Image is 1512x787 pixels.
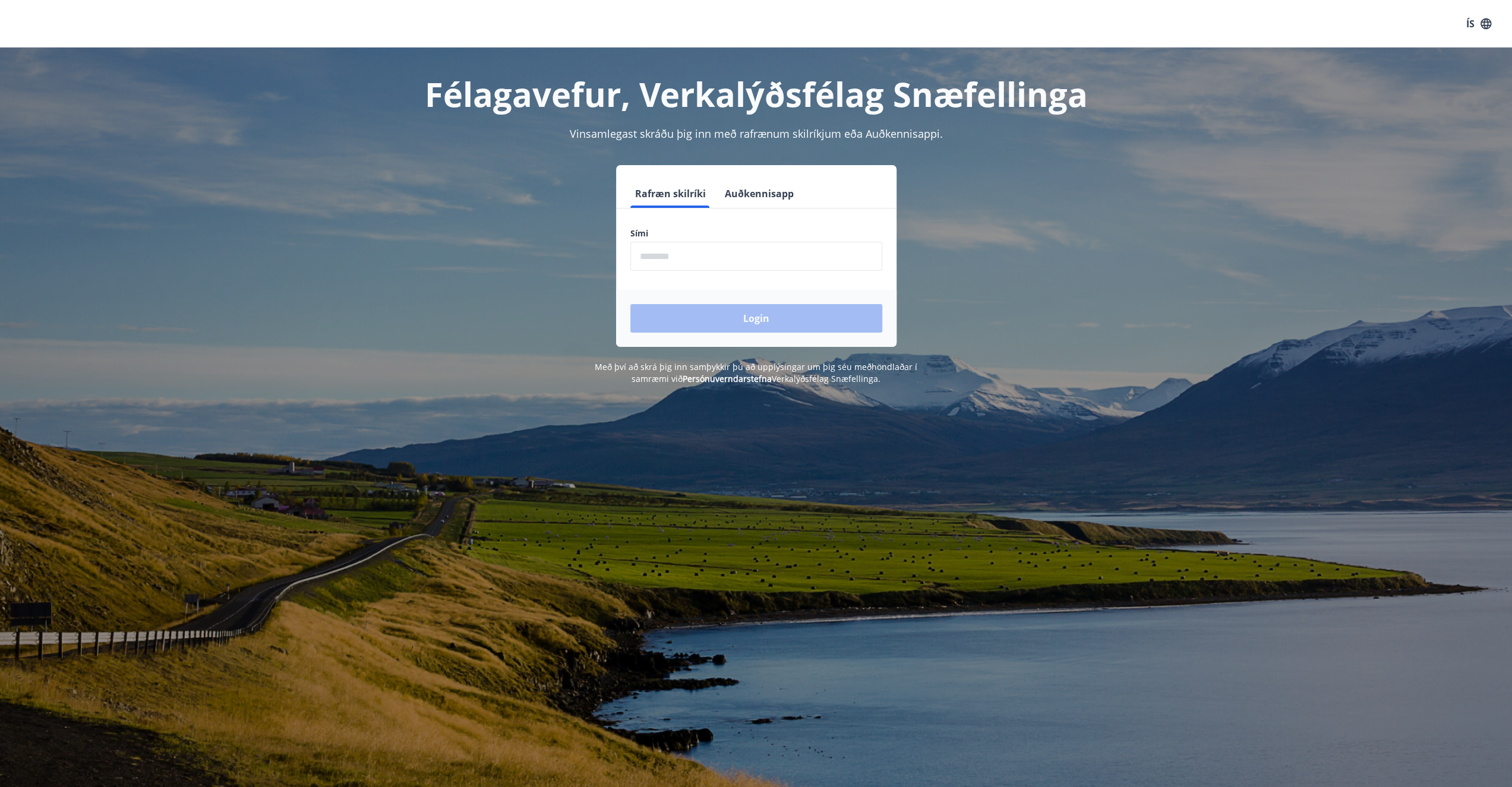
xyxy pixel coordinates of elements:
a: Persónuverndarstefna [683,373,772,384]
span: Með því að skrá þig inn samþykkir þú að upplýsingar um þig séu meðhöndlaðar í samræmi við Verkalý... [595,361,917,384]
label: Sími [630,227,882,239]
button: Rafræn skilríki [630,179,711,208]
span: Vinsamlegast skráðu þig inn með rafrænum skilríkjum eða Auðkennisappi. [570,127,943,141]
h1: Félagavefur, Verkalýðsfélag Snæfellinga [343,71,1170,116]
button: ÍS [1460,13,1498,34]
button: Auðkennisapp [720,179,798,208]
